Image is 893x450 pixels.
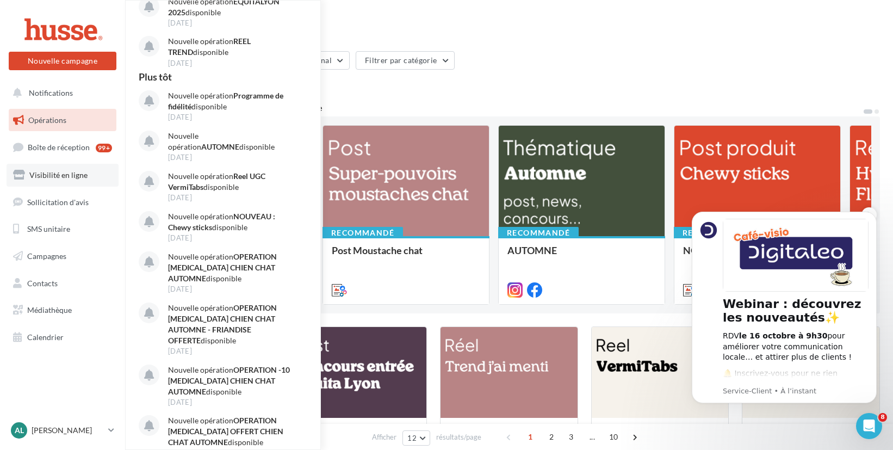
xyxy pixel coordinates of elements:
[27,197,89,206] span: Sollicitation d'avis
[356,51,455,70] button: Filtrer par catégorie
[27,279,58,288] span: Contacts
[7,272,119,295] a: Contacts
[7,135,119,159] a: Boîte de réception99+
[27,251,66,261] span: Campagnes
[28,143,90,152] span: Boîte de réception
[29,88,73,97] span: Notifications
[674,227,754,239] div: Recommandé
[9,420,116,441] a: Al [PERSON_NAME]
[32,425,104,436] p: [PERSON_NAME]
[605,428,623,446] span: 10
[543,428,560,446] span: 2
[372,432,396,442] span: Afficher
[7,299,119,322] a: Médiathèque
[332,245,480,267] div: Post Moustache chat
[138,17,880,34] div: Opérations marketing
[7,109,119,132] a: Opérations
[507,245,656,267] div: AUTOMNE
[402,430,430,446] button: 12
[522,428,539,446] span: 1
[27,305,72,315] span: Médiathèque
[407,434,417,442] span: 12
[856,413,882,439] iframe: Intercom live chat
[28,115,66,125] span: Opérations
[27,332,64,342] span: Calendrier
[7,245,119,268] a: Campagnes
[675,198,893,445] iframe: Intercom notifications message
[7,82,114,104] button: Notifications
[138,103,863,112] div: 5 opérations recommandées par votre enseigne
[562,428,580,446] span: 3
[878,413,887,422] span: 8
[7,218,119,241] a: SMS unitaire
[436,432,481,442] span: résultats/page
[7,326,119,349] a: Calendrier
[323,227,403,239] div: Recommandé
[27,224,70,233] span: SMS unitaire
[498,227,579,239] div: Recommandé
[96,144,112,152] div: 99+
[7,164,119,187] a: Visibilité en ligne
[7,191,119,214] a: Sollicitation d'avis
[29,170,88,180] span: Visibilité en ligne
[15,425,24,436] span: Al
[584,428,601,446] span: ...
[9,52,116,70] button: Nouvelle campagne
